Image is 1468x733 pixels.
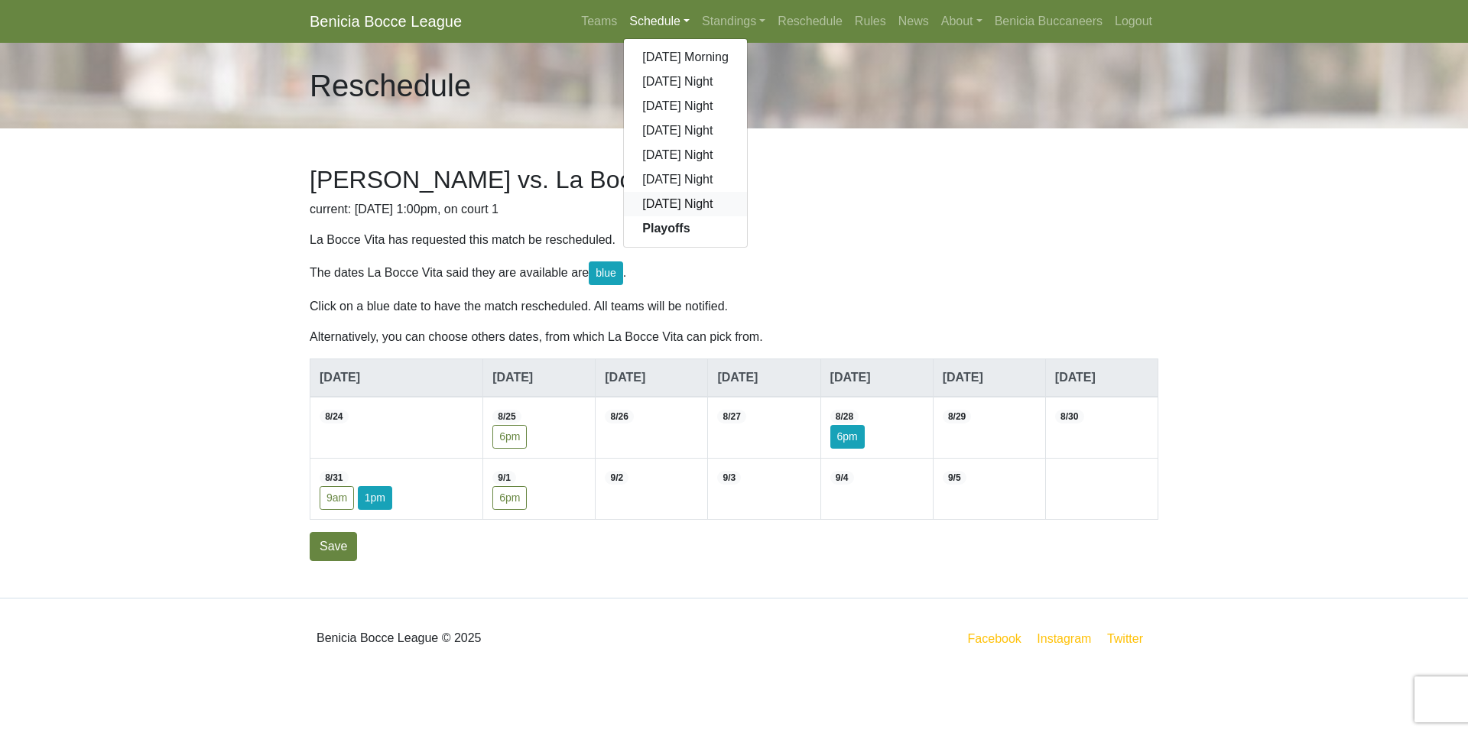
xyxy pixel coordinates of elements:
[623,6,696,37] a: Schedule
[892,6,935,37] a: News
[708,359,820,397] th: [DATE]
[1055,410,1084,423] span: 8/30
[965,629,1025,648] a: Facebook
[624,216,747,241] a: Playoffs
[933,359,1045,397] th: [DATE]
[943,471,966,485] span: 9/5
[642,222,690,235] strong: Playoffs
[624,192,747,216] a: [DATE] Night
[310,261,1158,285] p: The dates La Bocce Vita said they are available are .
[575,6,623,37] a: Teams
[830,410,859,423] span: 8/28
[596,359,708,397] th: [DATE]
[830,425,865,449] button: 6pm
[1045,359,1158,397] th: [DATE]
[717,471,741,485] span: 9/3
[320,410,349,423] span: 8/24
[310,165,1158,194] h2: [PERSON_NAME] vs. La Bocce Vita
[605,410,634,423] span: 8/26
[298,611,734,666] div: Benicia Bocce League © 2025
[492,410,521,423] span: 8/25
[696,6,771,37] a: Standings
[320,486,354,510] label: 9am
[771,6,849,37] a: Reschedule
[310,200,1158,219] p: current: [DATE] 1:00pm, on court 1
[624,45,747,70] a: [DATE] Morning
[820,359,933,397] th: [DATE]
[943,410,972,423] span: 8/29
[830,471,854,485] span: 9/4
[310,6,462,37] a: Benicia Bocce League
[492,425,527,449] label: 6pm
[492,486,527,510] label: 6pm
[1109,6,1158,37] a: Logout
[492,471,516,485] span: 9/1
[483,359,596,397] th: [DATE]
[320,471,349,485] span: 8/31
[935,6,989,37] a: About
[717,410,746,423] span: 8/27
[623,38,748,248] div: Schedule
[624,167,747,192] a: [DATE] Night
[624,143,747,167] a: [DATE] Night
[310,328,1158,346] p: Alternatively, you can choose others dates, from which La Bocce Vita can pick from.
[1104,629,1155,648] a: Twitter
[624,70,747,94] a: [DATE] Night
[624,118,747,143] a: [DATE] Night
[310,297,1158,316] p: Click on a blue date to have the match rescheduled. All teams will be notified.
[310,67,471,104] h1: Reschedule
[589,261,622,285] button: blue
[849,6,892,37] a: Rules
[358,486,392,510] button: 1pm
[310,359,483,397] th: [DATE]
[624,94,747,118] a: [DATE] Night
[1034,629,1094,648] a: Instagram
[605,471,628,485] span: 9/2
[310,231,1158,249] p: La Bocce Vita has requested this match be rescheduled.
[310,532,357,561] input: Save
[989,6,1109,37] a: Benicia Buccaneers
